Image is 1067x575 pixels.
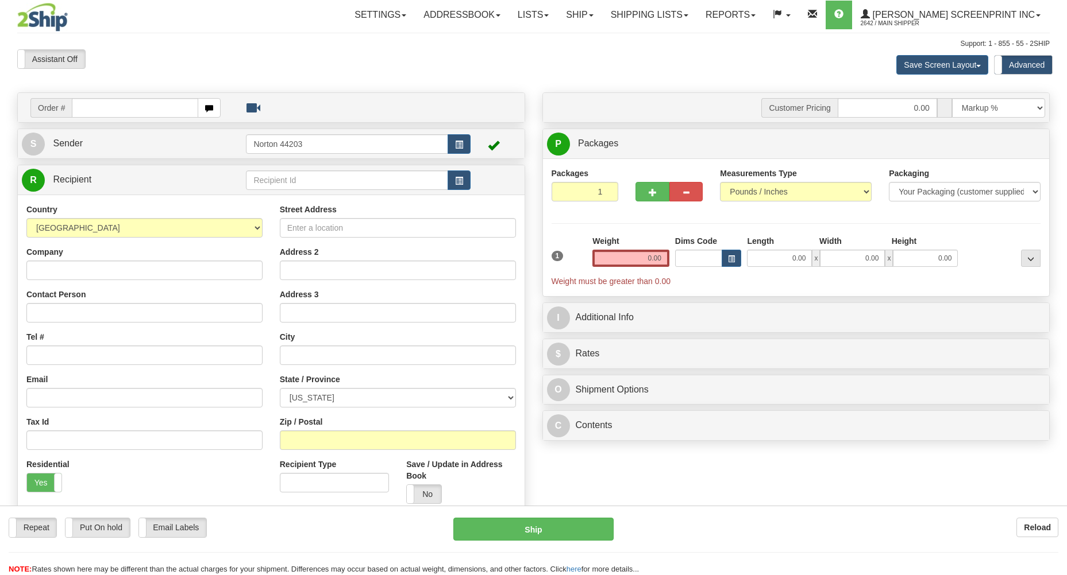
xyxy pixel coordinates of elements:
[66,518,129,537] label: Put On hold
[547,342,1046,366] a: $Rates
[1024,523,1051,532] b: Reload
[552,168,589,179] label: Packages
[547,414,570,437] span: C
[139,518,207,537] label: Email Labels
[53,174,91,184] span: Recipient
[27,473,61,492] label: Yes
[26,459,70,470] label: Residential
[53,138,83,148] span: Sender
[9,565,32,573] span: NOTE:
[1016,518,1058,537] button: Reload
[406,459,515,481] label: Save / Update in Address Book
[26,374,48,385] label: Email
[892,235,917,247] label: Height
[453,518,614,541] button: Ship
[557,1,602,29] a: Ship
[870,10,1035,20] span: [PERSON_NAME] Screenprint Inc
[547,306,570,329] span: I
[761,98,837,118] span: Customer Pricing
[1041,229,1066,346] iframe: chat widget
[22,133,45,156] span: S
[17,3,68,32] img: logo2642.jpg
[280,218,516,238] input: Enter a location
[26,289,86,300] label: Contact Person
[280,204,337,215] label: Street Address
[246,134,448,154] input: Sender Id
[415,1,509,29] a: Addressbook
[896,55,988,75] button: Save Screen Layout
[552,277,671,286] span: Weight must be greater than 0.00
[26,246,63,258] label: Company
[567,565,581,573] a: here
[592,235,619,247] label: Weight
[697,1,764,29] a: Reports
[9,518,56,537] label: Repeat
[509,1,557,29] a: Lists
[547,133,570,156] span: P
[995,56,1052,74] label: Advanced
[547,414,1046,437] a: CContents
[578,138,618,148] span: Packages
[26,416,49,428] label: Tax Id
[547,306,1046,329] a: IAdditional Info
[547,132,1046,156] a: P Packages
[18,50,85,68] label: Assistant Off
[280,331,295,343] label: City
[547,378,570,401] span: O
[889,168,929,179] label: Packaging
[280,459,337,470] label: Recipient Type
[675,235,717,247] label: Dims Code
[22,168,221,192] a: R Recipient
[1021,250,1041,267] div: ...
[22,132,246,156] a: S Sender
[720,168,797,179] label: Measurements Type
[852,1,1049,29] a: [PERSON_NAME] Screenprint Inc 2642 / Main Shipper
[547,378,1046,402] a: OShipment Options
[552,251,564,261] span: 1
[346,1,415,29] a: Settings
[407,485,441,503] label: No
[280,416,323,428] label: Zip / Postal
[812,250,820,267] span: x
[26,331,44,343] label: Tel #
[747,235,774,247] label: Length
[280,289,319,300] label: Address 3
[819,235,842,247] label: Width
[246,170,448,190] input: Recipient Id
[602,1,697,29] a: Shipping lists
[885,250,893,267] span: x
[22,169,45,192] span: R
[280,374,340,385] label: State / Province
[861,18,947,29] span: 2642 / Main Shipper
[547,343,570,366] span: $
[17,39,1050,49] div: Support: 1 - 855 - 55 - 2SHIP
[26,204,57,215] label: Country
[30,98,72,118] span: Order #
[280,246,319,258] label: Address 2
